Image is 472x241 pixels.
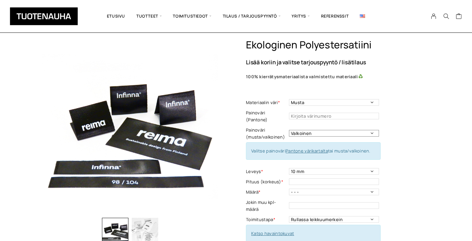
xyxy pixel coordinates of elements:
label: Jokin muu kpl-määrä [246,199,287,213]
input: Kirjoita värinumero [289,113,379,119]
a: Referenssit [315,5,354,28]
span: Tuotteet [131,5,167,28]
b: 100% kierrätysmateriaalista valmistettu materiaali [246,74,358,80]
a: Etusivu [101,5,131,28]
span: Yritys [286,5,315,28]
a: Cart [456,13,462,21]
a: My Account [427,13,440,19]
img: Tuotenauha Oy [10,7,78,25]
h1: Ekologinen polyestersatiini [246,39,430,51]
a: Katso havaintokuvat [251,230,294,236]
img: ♻️ [358,74,363,79]
label: Leveys [246,168,287,175]
span: Tilaus / Tarjouspyyntö [217,5,286,28]
label: Materiaalin väri [246,99,287,106]
img: English [360,14,365,18]
label: Toimitustapa [246,216,287,223]
img: b7c32725-09ce-47bb-a0e3-3e9b7acc3c9a [42,39,218,214]
p: Lisää koriin ja valitse tarjouspyyntö / lisätilaus [246,59,430,65]
a: Pantone värikartalta [286,148,328,154]
label: Pituus (korkeus) [246,178,287,185]
label: Painoväri (musta/valkoinen) [246,127,287,141]
span: Valitse painoväri tai musta/valkoinen. [251,148,370,154]
label: Painoväri (Pantone) [246,109,287,123]
span: Toimitustiedot [167,5,217,28]
label: Määrä [246,189,287,196]
button: Search [440,13,452,19]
